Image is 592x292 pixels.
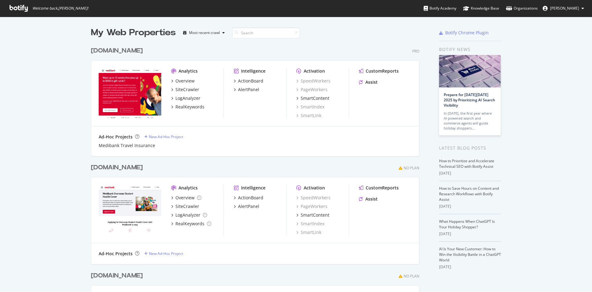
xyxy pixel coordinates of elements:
[296,95,329,101] a: SmartContent
[538,3,589,13] button: [PERSON_NAME]
[439,30,489,36] a: Botify Chrome Plugin
[171,195,201,201] a: Overview
[463,5,499,11] div: Knowledge Base
[144,251,183,256] a: New Ad-Hoc Project
[171,95,200,101] a: LogAnalyzer
[439,204,501,209] div: [DATE]
[171,78,195,84] a: Overview
[99,68,161,118] img: Medibank.com.au
[444,92,495,108] a: Prepare for [DATE][DATE] 2025 by Prioritizing AI Search Visibility
[359,185,399,191] a: CustomReports
[171,221,211,227] a: RealKeywords
[359,79,378,85] a: Assist
[171,87,199,93] a: SiteCrawler
[439,46,501,53] div: Botify news
[91,163,145,172] a: [DOMAIN_NAME]
[238,78,263,84] div: ActionBoard
[424,5,456,11] div: Botify Academy
[175,87,199,93] div: SiteCrawler
[91,46,145,55] a: [DOMAIN_NAME]
[304,68,325,74] div: Activation
[234,195,263,201] a: ActionBoard
[550,6,579,11] span: Armaan Gandhok
[404,165,419,171] div: No Plan
[149,134,183,139] div: New Ad-Hoc Project
[234,203,259,209] a: AlertPanel
[241,68,265,74] div: Intelligence
[234,78,263,84] a: ActionBoard
[175,221,204,227] div: RealKeywords
[91,46,143,55] div: [DOMAIN_NAME]
[238,203,259,209] div: AlertPanel
[99,251,133,257] div: Ad-Hoc Projects
[296,203,327,209] a: PageWorkers
[99,185,161,235] img: Medibankoshc.com.au
[149,251,183,256] div: New Ad-Hoc Project
[296,212,329,218] a: SmartContent
[412,49,419,54] div: Pro
[439,55,501,87] img: Prepare for Black Friday 2025 by Prioritizing AI Search Visibility
[439,264,501,270] div: [DATE]
[296,78,331,84] a: SpeedWorkers
[296,87,327,93] a: PageWorkers
[91,163,143,172] div: [DOMAIN_NAME]
[171,212,207,218] a: LogAnalyzer
[175,195,195,201] div: Overview
[404,273,419,279] div: No Plan
[506,5,538,11] div: Organizations
[444,111,496,131] div: In [DATE], the first year where AI-powered search and commerce agents will guide holiday shoppers…
[439,158,494,169] a: How to Prioritize and Accelerate Technical SEO with Botify Assist
[301,95,329,101] div: SmartContent
[32,6,88,11] span: Welcome back, [PERSON_NAME] !
[296,221,324,227] a: SmartIndex
[365,196,378,202] div: Assist
[439,145,501,151] div: Latest Blog Posts
[304,185,325,191] div: Activation
[296,229,321,235] a: SmartLink
[181,28,227,38] button: Most recent crawl
[366,68,399,74] div: CustomReports
[238,87,259,93] div: AlertPanel
[359,196,378,202] a: Assist
[175,95,200,101] div: LogAnalyzer
[175,212,200,218] div: LogAnalyzer
[144,134,183,139] a: New Ad-Hoc Project
[175,203,199,209] div: SiteCrawler
[91,27,176,39] div: My Web Properties
[445,30,489,36] div: Botify Chrome Plugin
[175,78,195,84] div: Overview
[91,271,143,280] div: [DOMAIN_NAME]
[238,195,263,201] div: ActionBoard
[301,212,329,218] div: SmartContent
[241,185,265,191] div: Intelligence
[439,219,495,230] a: What Happens When ChatGPT Is Your Holiday Shopper?
[439,231,501,237] div: [DATE]
[99,142,155,149] a: Medibank Travel Insurance
[171,203,199,209] a: SiteCrawler
[234,87,259,93] a: AlertPanel
[296,112,321,119] a: SmartLink
[296,104,324,110] a: SmartIndex
[171,104,204,110] a: RealKeywords
[232,28,300,38] input: Search
[91,271,145,280] a: [DOMAIN_NAME]
[99,134,133,140] div: Ad-Hoc Projects
[175,104,204,110] div: RealKeywords
[366,185,399,191] div: CustomReports
[439,186,499,202] a: How to Save Hours on Content and Research Workflows with Botify Assist
[296,195,331,201] a: SpeedWorkers
[189,31,220,35] div: Most recent crawl
[439,246,501,263] a: AI Is Your New Customer: How to Win the Visibility Battle in a ChatGPT World
[365,79,378,85] div: Assist
[179,185,198,191] div: Analytics
[179,68,198,74] div: Analytics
